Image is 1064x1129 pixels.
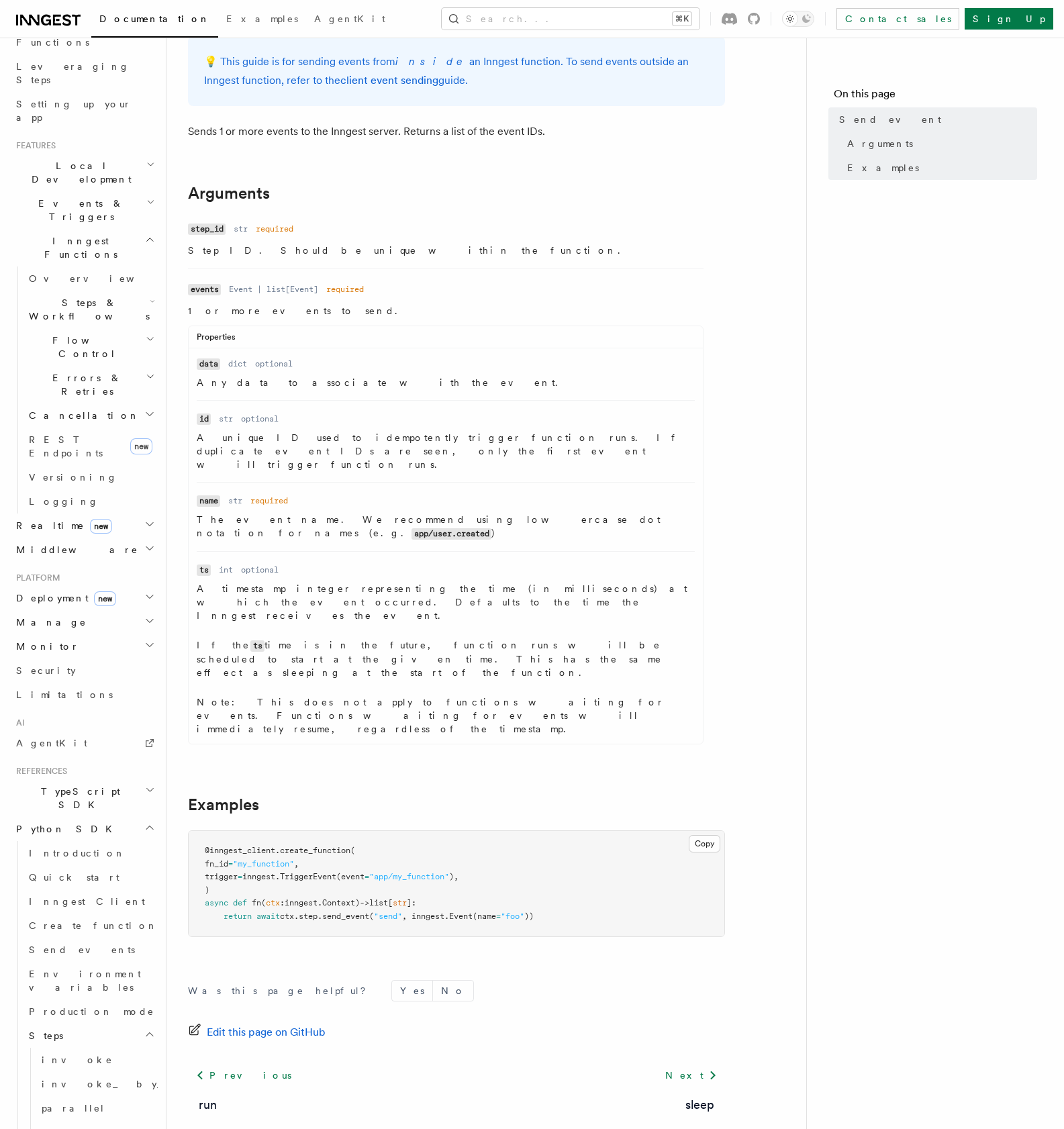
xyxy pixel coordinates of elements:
div: Properties [189,332,703,348]
dd: required [250,495,288,506]
span: Edit this page on GitHub [207,1023,326,1042]
span: . [318,898,322,907]
span: REST Endpoints [29,434,103,458]
button: Python SDK [11,817,158,841]
dd: optional [241,564,279,575]
span: Setting up your app [16,99,132,123]
a: AgentKit [306,4,393,36]
p: Was this page helpful? [188,984,375,997]
span: (event [336,872,365,881]
span: = [228,859,233,869]
span: new [90,519,112,534]
span: Leveraging Steps [16,61,130,85]
span: ctx [280,912,294,921]
code: ts [250,640,264,652]
a: Edit this page on GitHub [188,1023,326,1042]
code: events [188,284,221,295]
span: async [205,898,228,907]
span: Quick start [29,872,119,883]
span: await [256,912,280,921]
span: new [130,438,152,454]
button: TypeScript SDK [11,779,158,817]
span: trigger [205,872,238,881]
span: Documentation [99,13,210,24]
div: Inngest Functions [11,266,158,513]
button: Errors & Retries [23,366,158,403]
code: data [197,358,220,370]
span: invoke_by_id [42,1079,199,1089]
a: REST Endpointsnew [23,428,158,465]
span: = [365,872,369,881]
span: new [94,591,116,606]
code: name [197,495,220,507]
a: invoke [36,1048,158,1072]
button: Manage [11,610,158,634]
button: Toggle dark mode [782,11,814,27]
span: inngest [285,898,318,907]
span: list [369,898,388,907]
span: (name [473,912,496,921]
span: parallel [42,1103,105,1114]
span: Events & Triggers [11,197,146,224]
a: invoke_by_id [36,1072,158,1096]
a: AgentKit [11,731,158,755]
span: Errors & Retries [23,371,146,398]
span: AgentKit [314,13,385,24]
span: . [294,912,299,921]
dd: str [234,224,248,234]
span: Production mode [29,1006,154,1017]
a: Introduction [23,841,158,865]
h4: On this page [834,86,1037,107]
a: Environment variables [23,962,158,999]
span: Features [11,140,56,151]
span: Steps [23,1029,63,1042]
span: References [11,766,67,777]
button: Realtimenew [11,513,158,538]
span: Inngest Functions [11,234,145,261]
p: Note: This does not apply to functions waiting for events. Functions waiting for events will imme... [197,695,695,736]
span: Platform [11,573,60,583]
p: A timestamp integer representing the time (in milliseconds) at which the event occurred. Defaults... [197,582,695,622]
dd: str [228,495,242,506]
button: Events & Triggers [11,191,158,229]
span: fn_id [205,859,228,869]
a: Create function [23,914,158,938]
span: Limitations [16,689,113,700]
a: parallel [36,1096,158,1120]
a: Examples [842,156,1037,180]
a: Logging [23,489,158,513]
code: id [197,413,211,425]
a: Setting up your app [11,92,158,130]
span: @inngest_client [205,846,275,855]
a: Versioning [23,465,158,489]
span: ] [407,898,412,907]
span: Create function [29,920,158,931]
span: Send events [29,944,135,955]
span: AI [11,718,25,728]
span: return [224,912,252,921]
p: Sends 1 or more events to the Inngest server. Returns a list of the event IDs. [188,122,725,141]
span: . [275,846,280,855]
span: ctx [266,898,280,907]
span: Monitor [11,640,79,653]
button: Flow Control [23,328,158,366]
span: invoke [42,1054,113,1065]
a: Contact sales [836,8,959,30]
button: Monitor [11,634,158,658]
span: Steps & Workflows [23,296,150,323]
span: [ [388,898,393,907]
dd: str [219,413,233,424]
span: Local Development [11,159,146,186]
span: , [294,859,299,869]
span: TypeScript SDK [11,785,145,812]
span: Realtime [11,519,112,532]
span: Flow Control [23,334,146,360]
p: Any data to associate with the event. [197,376,695,389]
a: client event sending [340,74,438,87]
dd: dict [228,358,247,369]
span: "foo" [501,912,524,921]
span: Versioning [29,472,117,483]
a: Send events [23,938,158,962]
a: Examples [218,4,306,36]
span: step [299,912,318,921]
